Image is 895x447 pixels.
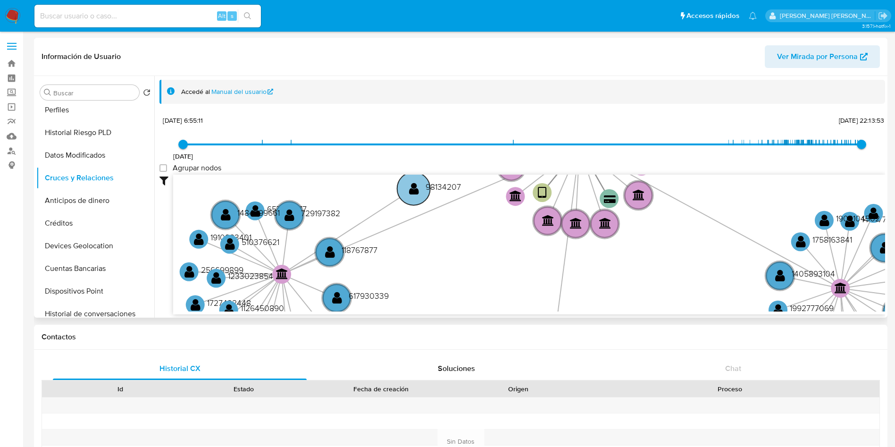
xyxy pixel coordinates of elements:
text:  [211,271,221,285]
text:  [570,218,582,229]
text: 729197382 [301,207,340,219]
text:  [332,291,342,305]
text:  [224,303,234,317]
span: Alt [218,11,226,20]
div: Origen [463,384,574,394]
text:  [194,232,204,246]
text:  [869,206,878,220]
text: 98134207 [426,181,461,193]
text:  [325,245,335,259]
text: 1758163841 [812,234,852,245]
button: Datos Modificados [36,144,154,167]
text: 256699899 [201,264,243,276]
input: Buscar usuario o caso... [34,10,261,22]
text: 1909104502 [836,212,880,224]
button: Devices Geolocation [36,235,154,257]
text:  [284,208,294,222]
button: Cruces y Relaciones [36,167,154,189]
h1: Información de Usuario [42,52,121,61]
div: Proceso [587,384,873,394]
text:  [184,265,194,278]
text: 1126450890 [241,302,284,314]
span: Soluciones [438,363,475,374]
text: 118767877 [342,244,377,256]
text:  [773,303,783,317]
h1: Contactos [42,332,880,342]
a: Notificaciones [749,12,757,20]
text:  [820,213,829,227]
text: 1484399661 [237,207,280,219]
text:  [251,204,260,218]
div: Id [65,384,176,394]
text:  [191,298,201,312]
input: Buscar [53,89,135,97]
p: sandra.helbardt@mercadolibre.com [780,11,875,20]
button: Créditos [36,212,154,235]
button: Perfiles [36,99,154,121]
div: Fecha de creación [312,384,450,394]
text: 1233023854 [228,270,273,282]
button: Dispositivos Point [36,280,154,303]
text:  [276,268,288,279]
span: [DATE] [173,152,193,161]
text:  [845,214,855,228]
text: 657901077 [267,203,307,215]
span: Ver Mirada por Persona [777,45,858,68]
text:  [542,215,554,226]
text: 1405893104 [792,268,835,279]
button: Anticipos de dinero [36,189,154,212]
text:  [409,182,419,195]
span: Accesos rápidos [686,11,739,21]
button: Historial de conversaciones [36,303,154,325]
text:  [225,237,235,251]
text:  [599,218,611,229]
div: Estado [189,384,299,394]
span: [DATE] 22:13:53 [839,116,884,125]
button: Volver al orden por defecto [143,89,151,99]
text:  [835,282,847,294]
button: Historial Riesgo PLD [36,121,154,144]
text: 1992777069 [790,302,834,314]
button: search-icon [238,9,257,23]
text:  [221,208,231,221]
text: 1910823401 [210,231,251,243]
button: Ver Mirada por Persona [765,45,880,68]
text: 1727432448 [207,297,251,309]
span: s [231,11,234,20]
text:  [796,235,806,248]
text:  [510,190,522,202]
text:  [775,269,785,282]
text: 510376621 [242,236,279,248]
span: Agrupar nodos [173,163,221,173]
span: [DATE] 6:55:11 [163,116,203,125]
a: Salir [878,11,888,21]
button: Cuentas Bancarias [36,257,154,280]
span: Historial CX [159,363,201,374]
input: Agrupar nodos [159,164,167,172]
text:  [880,241,890,254]
text:  [538,186,547,200]
span: Accedé al [181,87,210,96]
a: Manual del usuario [211,87,274,96]
span: Chat [725,363,741,374]
text: 617930339 [349,290,389,302]
text:  [633,189,645,201]
button: Buscar [44,89,51,96]
text:  [604,195,616,204]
